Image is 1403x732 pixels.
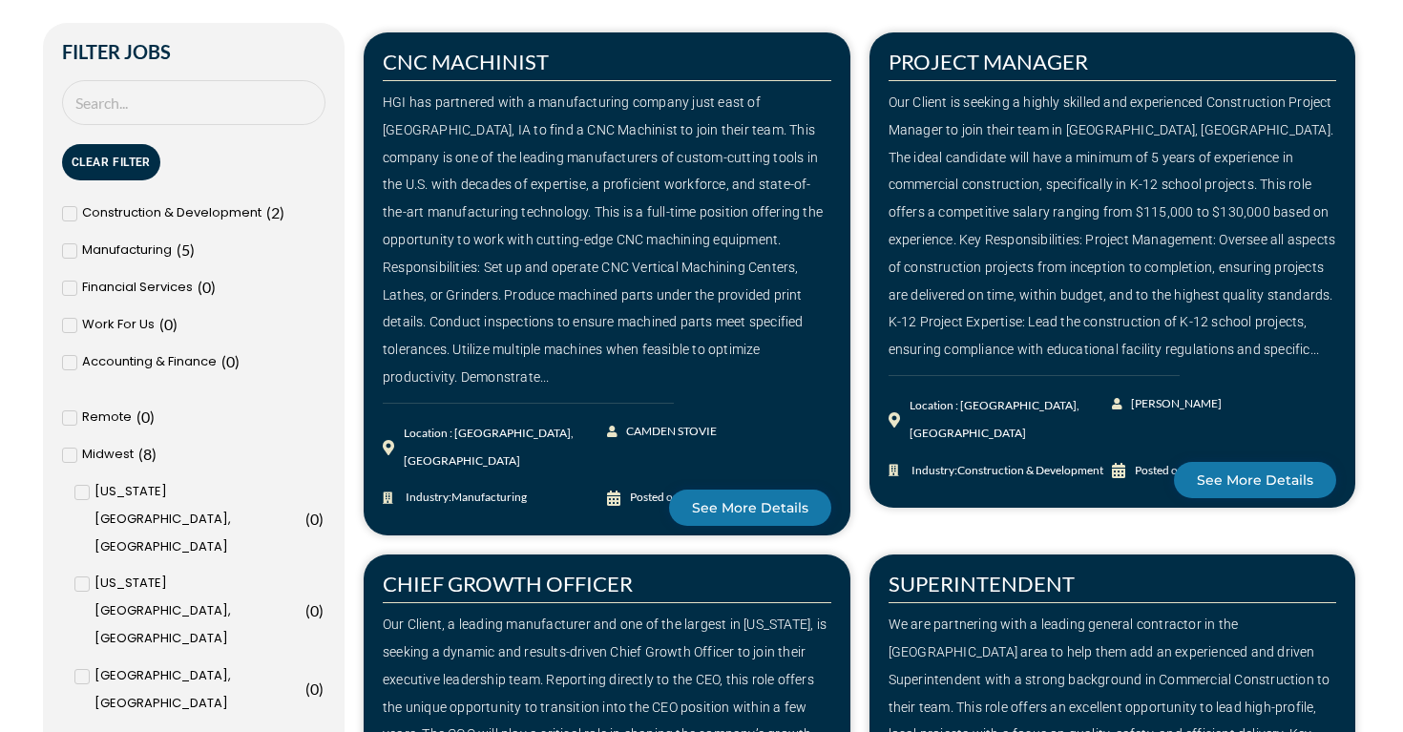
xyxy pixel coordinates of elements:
[138,445,143,463] span: (
[319,601,324,619] span: )
[1126,390,1222,418] span: [PERSON_NAME]
[621,418,717,446] span: CAMDEN STOVIE
[159,315,164,333] span: (
[692,501,808,514] span: See More Details
[152,445,157,463] span: )
[164,315,173,333] span: 0
[1112,390,1224,418] a: [PERSON_NAME]
[177,241,181,259] span: (
[62,80,325,125] input: Search Job
[280,203,284,221] span: )
[889,49,1088,74] a: PROJECT MANAGER
[1174,462,1336,498] a: See More Details
[310,680,319,698] span: 0
[82,311,155,339] span: Work For Us
[141,408,150,426] span: 0
[226,352,235,370] span: 0
[202,278,211,296] span: 0
[319,680,324,698] span: )
[889,89,1337,364] div: Our Client is seeking a highly skilled and experienced Construction Project Manager to join their...
[310,510,319,528] span: 0
[1197,473,1313,487] span: See More Details
[235,352,240,370] span: )
[198,278,202,296] span: (
[221,352,226,370] span: (
[305,601,310,619] span: (
[211,278,216,296] span: )
[889,571,1075,596] a: SUPERINTENDENT
[94,570,301,652] span: [US_STATE][GEOGRAPHIC_DATA], [GEOGRAPHIC_DATA]
[404,420,607,475] div: Location : [GEOGRAPHIC_DATA], [GEOGRAPHIC_DATA]
[62,144,160,181] button: Clear Filter
[305,510,310,528] span: (
[383,49,549,74] a: CNC MACHINIST
[82,441,134,469] span: Midwest
[383,89,831,391] div: HGI has partnered with a manufacturing company just east of [GEOGRAPHIC_DATA], IA to find a CNC M...
[305,680,310,698] span: (
[383,571,633,596] a: CHIEF GROWTH OFFICER
[82,404,132,431] span: Remote
[62,42,325,61] h2: Filter Jobs
[143,445,152,463] span: 8
[82,274,193,302] span: Financial Services
[266,203,271,221] span: (
[319,510,324,528] span: )
[190,241,195,259] span: )
[181,241,190,259] span: 5
[82,348,217,376] span: Accounting & Finance
[94,478,301,560] span: [US_STATE][GEOGRAPHIC_DATA], [GEOGRAPHIC_DATA]
[82,199,262,227] span: Construction & Development
[910,392,1113,448] div: Location : [GEOGRAPHIC_DATA], [GEOGRAPHIC_DATA]
[310,601,319,619] span: 0
[94,662,301,718] span: [GEOGRAPHIC_DATA], [GEOGRAPHIC_DATA]
[669,490,831,526] a: See More Details
[82,237,172,264] span: Manufacturing
[271,203,280,221] span: 2
[136,408,141,426] span: (
[607,418,719,446] a: CAMDEN STOVIE
[150,408,155,426] span: )
[173,315,178,333] span: )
